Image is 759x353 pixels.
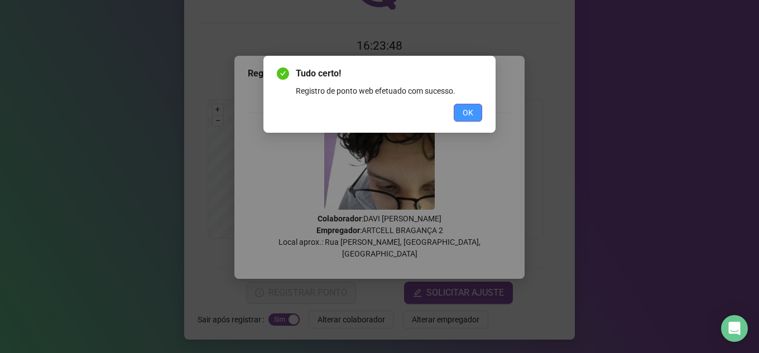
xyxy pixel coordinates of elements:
div: Registro de ponto web efetuado com sucesso. [296,85,482,97]
span: OK [463,107,473,119]
span: check-circle [277,67,289,80]
button: OK [454,104,482,122]
div: Open Intercom Messenger [721,315,748,342]
span: Tudo certo! [296,67,482,80]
